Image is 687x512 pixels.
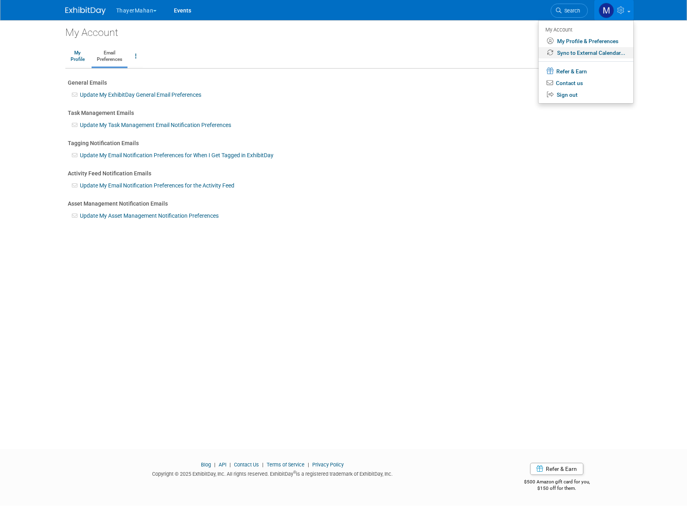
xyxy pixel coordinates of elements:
[306,462,311,468] span: |
[68,109,620,117] div: Task Management Emails
[65,7,106,15] img: ExhibitDay
[539,77,633,89] a: Contact us
[562,8,580,14] span: Search
[539,47,633,59] a: Sync to External Calendar...
[92,46,127,67] a: EmailPreferences
[267,462,305,468] a: Terms of Service
[68,139,620,147] div: Tagging Notification Emails
[551,4,588,18] a: Search
[599,3,614,18] img: Michael Frazzo
[539,65,633,77] a: Refer & Earn
[293,470,296,475] sup: ®
[65,46,90,67] a: MyProfile
[80,92,201,98] a: Update My ExhibitDay General Email Preferences
[80,152,274,158] a: Update My Email Notification Preferences for When I Get Tagged in ExhibitDay
[65,468,480,478] div: Copyright © 2025 ExhibitDay, Inc. All rights reserved. ExhibitDay is a registered trademark of Ex...
[492,485,622,492] div: $150 off for them.
[80,212,219,219] a: Update My Asset Management Notification Preferences
[68,169,620,177] div: Activity Feed Notification Emails
[539,35,633,47] a: My Profile & Preferences
[539,89,633,101] a: Sign out
[492,473,622,492] div: $500 Amazon gift card for you,
[80,182,234,189] a: Update My Email Notification Preferences for the Activity Feed
[260,462,265,468] span: |
[545,25,625,34] div: My Account
[80,122,231,128] a: Update My Task Management Email Notification Preferences
[68,79,620,87] div: General Emails
[219,462,226,468] a: API
[212,462,217,468] span: |
[530,463,583,475] a: Refer & Earn
[201,462,211,468] a: Blog
[312,462,344,468] a: Privacy Policy
[228,462,233,468] span: |
[68,200,620,208] div: Asset Management Notification Emails
[65,20,622,40] div: My Account
[234,462,259,468] a: Contact Us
